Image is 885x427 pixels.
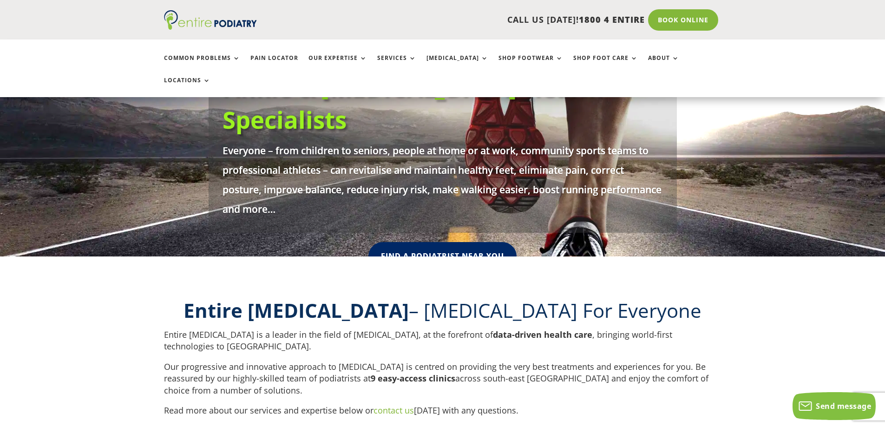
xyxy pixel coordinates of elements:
[164,297,721,329] h2: – [MEDICAL_DATA] For Everyone
[164,77,210,97] a: Locations
[579,14,645,25] span: 1800 4 ENTIRE
[164,55,240,75] a: Common Problems
[223,37,629,136] a: South-[GEOGRAPHIC_DATA]'s Foot, Ankle & [MEDICAL_DATA] Health Specialists
[164,10,257,30] img: logo (1)
[793,392,876,420] button: Send message
[377,55,416,75] a: Services
[648,9,718,31] a: Book Online
[368,242,517,270] a: Find A Podiatrist Near You
[308,55,367,75] a: Our Expertise
[426,55,488,75] a: [MEDICAL_DATA]
[164,22,257,32] a: Entire Podiatry
[164,329,721,361] p: Entire [MEDICAL_DATA] is a leader in the field of [MEDICAL_DATA], at the forefront of , bringing ...
[164,361,721,405] p: Our progressive and innovative approach to [MEDICAL_DATA] is centred on providing the very best t...
[223,141,663,219] p: Everyone – from children to seniors, people at home or at work, community sports teams to profess...
[184,297,409,323] b: Entire [MEDICAL_DATA]
[648,55,679,75] a: About
[493,329,592,340] strong: data-driven health care
[293,14,645,26] p: CALL US [DATE]!
[573,55,638,75] a: Shop Foot Care
[164,405,721,425] p: Read more about our services and expertise below or [DATE] with any questions.
[816,401,871,411] span: Send message
[374,405,414,416] a: contact us
[371,373,455,384] strong: 9 easy-access clinics
[250,55,298,75] a: Pain Locator
[498,55,563,75] a: Shop Footwear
